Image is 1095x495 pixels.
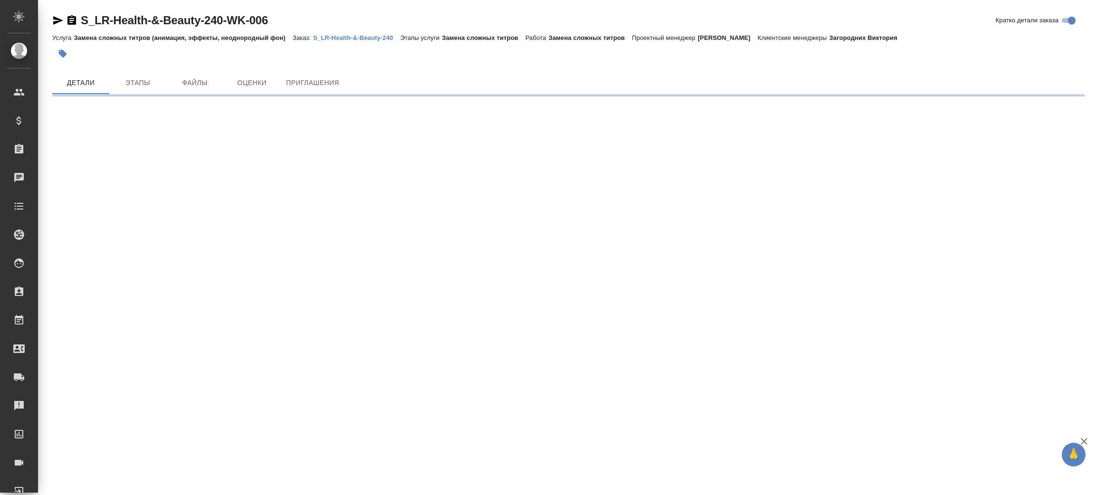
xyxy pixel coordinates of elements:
button: Скопировать ссылку для ЯМессенджера [52,15,64,26]
p: Загородних Виктория [829,34,904,41]
span: Этапы [115,77,161,89]
button: Добавить тэг [52,43,73,64]
p: Заказ: [293,34,313,41]
button: 🙏 [1062,443,1085,466]
span: 🙏 [1066,445,1082,465]
p: S_LR-Health-&-Beauty-240 [313,34,400,41]
p: Услуга [52,34,74,41]
span: Файлы [172,77,218,89]
p: Работа [526,34,549,41]
a: S_LR-Health-&-Beauty-240-WK-006 [81,14,268,27]
span: Приглашения [286,77,339,89]
span: Кратко детали заказа [996,16,1058,25]
p: Замена сложных титров (анимация, эффекты, неоднородный фон) [74,34,292,41]
button: Скопировать ссылку [66,15,77,26]
p: Замена сложных титров [442,34,526,41]
p: Проектный менеджер [632,34,698,41]
p: Клиентские менеджеры [758,34,829,41]
span: Детали [58,77,104,89]
p: [PERSON_NAME] [698,34,758,41]
a: S_LR-Health-&-Beauty-240 [313,33,400,41]
span: Оценки [229,77,275,89]
p: Замена сложных титров [548,34,632,41]
p: Этапы услуги [400,34,442,41]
